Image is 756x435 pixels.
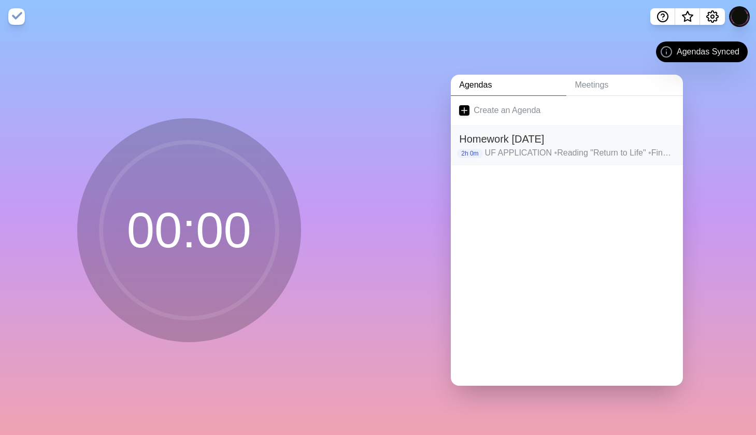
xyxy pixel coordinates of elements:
button: What’s new [675,8,700,25]
h2: Homework [DATE] [459,131,675,147]
span: Agendas Synced [677,46,739,58]
span: • [648,148,651,157]
p: UF APPLICATION Reading "Return to Life" Financial Aid and Transcript [485,147,675,159]
button: Settings [700,8,725,25]
a: Create an Agenda [451,96,683,125]
img: timeblocks logo [8,8,25,25]
a: Agendas [451,75,566,96]
a: Meetings [566,75,683,96]
span: • [554,148,558,157]
p: 2h 0m [457,149,482,158]
button: Help [650,8,675,25]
